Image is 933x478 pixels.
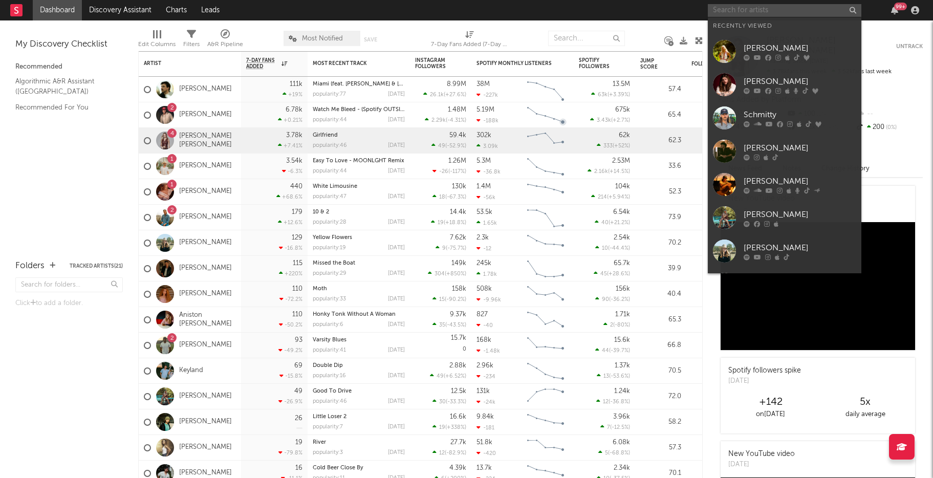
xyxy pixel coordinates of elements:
[640,390,681,403] div: 72.0
[708,135,861,168] a: [PERSON_NAME]
[15,297,123,310] div: Click to add a folder.
[179,238,232,247] a: [PERSON_NAME]
[602,297,609,302] span: 90
[591,91,630,98] div: ( )
[428,270,466,277] div: ( )
[451,335,466,341] div: 15.7k
[614,388,630,395] div: 1.24k
[431,26,508,55] div: 7-Day Fans Added (7-Day Fans Added)
[313,245,346,251] div: popularity: 19
[744,142,856,154] div: [PERSON_NAME]
[183,26,200,55] div: Filters
[614,337,630,343] div: 15.6k
[615,322,628,328] span: -80 %
[438,220,444,226] span: 19
[548,31,625,46] input: Search...
[476,388,490,395] div: 131k
[614,260,630,267] div: 65.7k
[292,209,302,215] div: 179
[609,92,628,98] span: +3.39 %
[313,209,329,215] a: 10 & 2
[313,133,338,138] a: Girlfriend
[640,339,681,352] div: 66.8
[708,4,861,17] input: Search for artists
[448,158,466,164] div: 1.26M
[450,311,466,318] div: 9.37k
[446,271,465,277] span: +850 %
[388,92,405,97] div: [DATE]
[445,92,465,98] span: +27.6 %
[603,374,609,379] span: 13
[179,213,232,222] a: [PERSON_NAME]
[640,314,681,326] div: 65.3
[313,399,347,404] div: popularity: 46
[313,296,346,302] div: popularity: 33
[144,60,221,67] div: Artist
[313,337,346,343] a: Varsity Blues
[619,132,630,139] div: 62k
[523,77,569,102] svg: Chart title
[602,246,608,251] span: 10
[313,388,352,394] a: Good To Drive
[313,133,405,138] div: Girlfriend
[595,347,630,354] div: ( )
[179,418,232,426] a: [PERSON_NAME]
[744,175,856,187] div: [PERSON_NAME]
[446,297,465,302] span: -90.2 %
[313,117,347,123] div: popularity: 44
[598,194,607,200] span: 214
[15,61,123,73] div: Recommended
[313,235,405,241] div: Yellow Flowers
[476,337,491,343] div: 168k
[450,234,466,241] div: 7.62k
[430,92,444,98] span: 26.1k
[179,187,232,196] a: [PERSON_NAME]
[292,311,302,318] div: 110
[436,245,466,251] div: ( )
[15,277,123,292] input: Search for folders...
[640,58,666,70] div: Jump Score
[744,242,856,254] div: [PERSON_NAME]
[476,194,495,201] div: -56k
[523,307,569,333] svg: Chart title
[476,117,498,124] div: -188k
[313,143,347,148] div: popularity: 46
[476,92,498,98] div: -227k
[448,106,466,113] div: 1.48M
[708,268,861,301] a: [PERSON_NAME]
[523,384,569,409] svg: Chart title
[691,61,768,67] div: Folders
[450,209,466,215] div: 14.4k
[723,396,818,408] div: +142
[207,38,243,51] div: A&R Pipeline
[476,347,500,354] div: -1.48k
[476,286,492,292] div: 508k
[290,81,302,88] div: 111k
[640,237,681,249] div: 70.2
[744,108,856,121] div: Schmitty
[476,60,553,67] div: Spotify Monthly Listeners
[313,92,346,97] div: popularity: 77
[313,312,405,317] div: Honky Tonk Without A Woman
[313,220,346,225] div: popularity: 28
[15,260,45,272] div: Folders
[601,220,609,226] span: 40
[894,3,907,10] div: 99 +
[283,91,302,98] div: +19 %
[15,102,113,113] a: Recommended For You
[290,183,302,190] div: 440
[313,260,355,266] a: Missed the Boat
[613,209,630,215] div: 6.54k
[594,169,608,175] span: 2.16k
[313,414,346,420] a: Little Loser 2
[640,186,681,198] div: 52.3
[713,20,856,32] div: Recently Viewed
[523,102,569,128] svg: Chart title
[579,57,615,70] div: Spotify Followers
[292,286,302,292] div: 110
[430,373,466,379] div: ( )
[447,81,466,88] div: 8.99M
[70,264,123,269] button: Tracked Artists(21)
[708,201,861,234] a: [PERSON_NAME]
[439,297,445,302] span: 15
